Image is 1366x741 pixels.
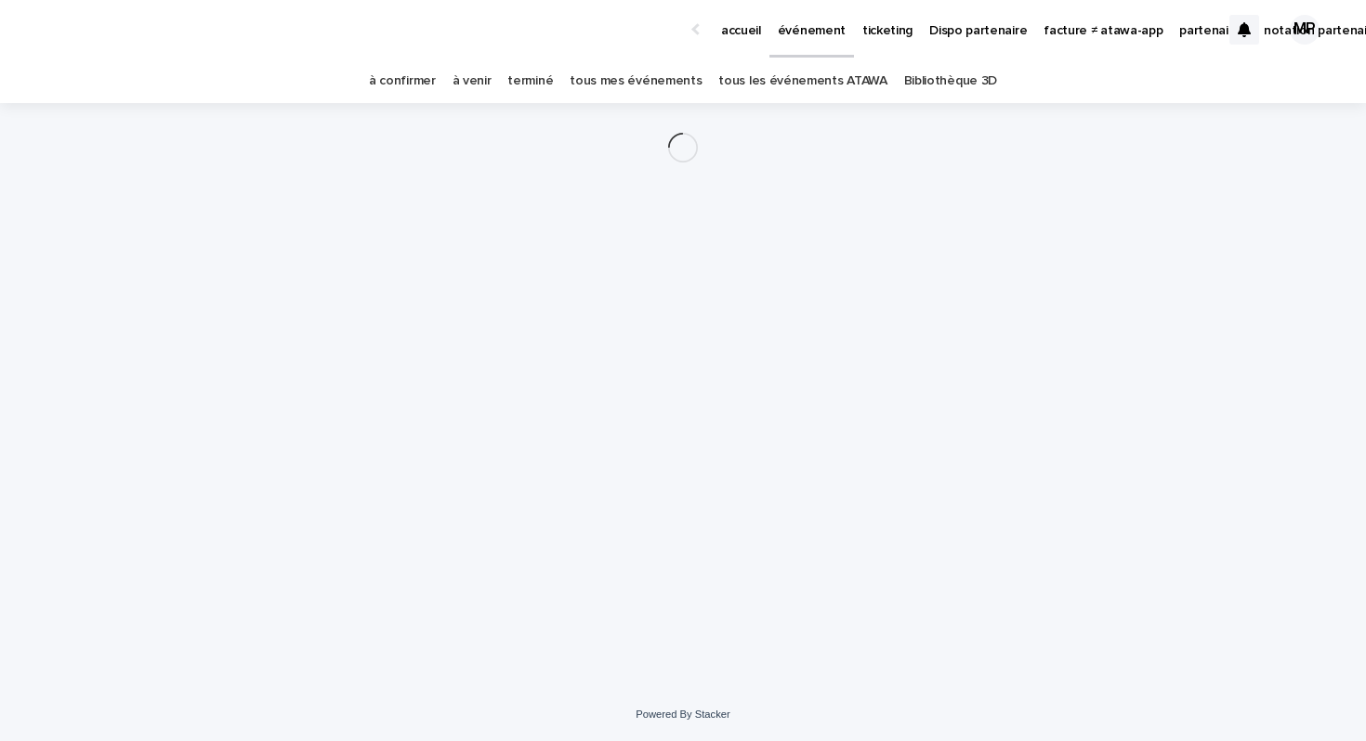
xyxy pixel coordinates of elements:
[570,59,702,103] a: tous mes événements
[369,59,436,103] a: à confirmer
[636,708,729,720] a: Powered By Stacker
[507,59,553,103] a: terminé
[453,59,492,103] a: à venir
[904,59,997,103] a: Bibliothèque 3D
[718,59,887,103] a: tous les événements ATAWA
[37,11,217,48] img: Ls34BcGeRexTGTNfXpUC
